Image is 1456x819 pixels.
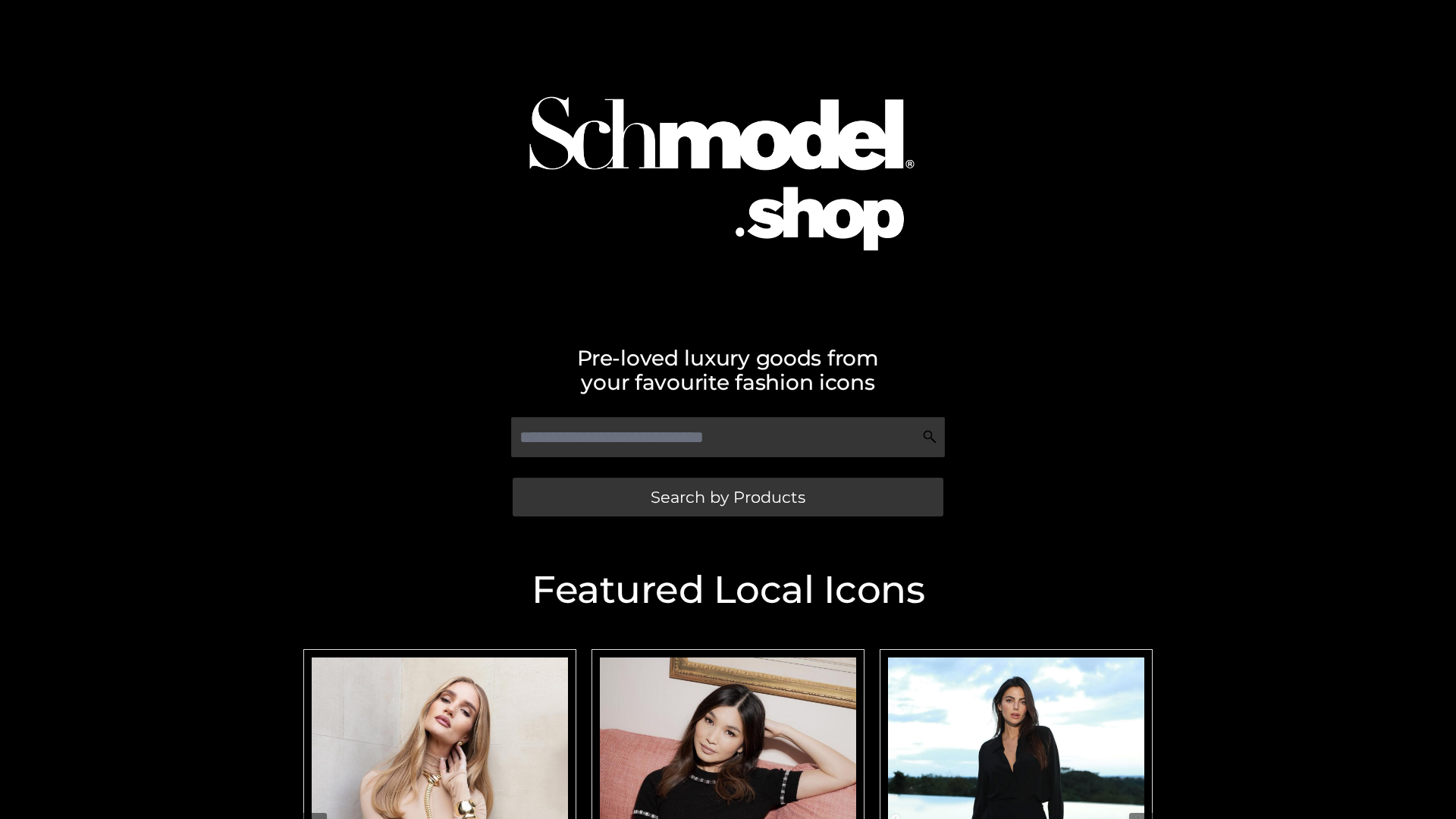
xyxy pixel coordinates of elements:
h2: Pre-loved luxury goods from your favourite fashion icons [296,346,1160,394]
a: Search by Products [513,478,943,516]
img: Search Icon [922,429,937,444]
span: Search by Products [651,489,805,505]
h2: Featured Local Icons​ [296,571,1160,609]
